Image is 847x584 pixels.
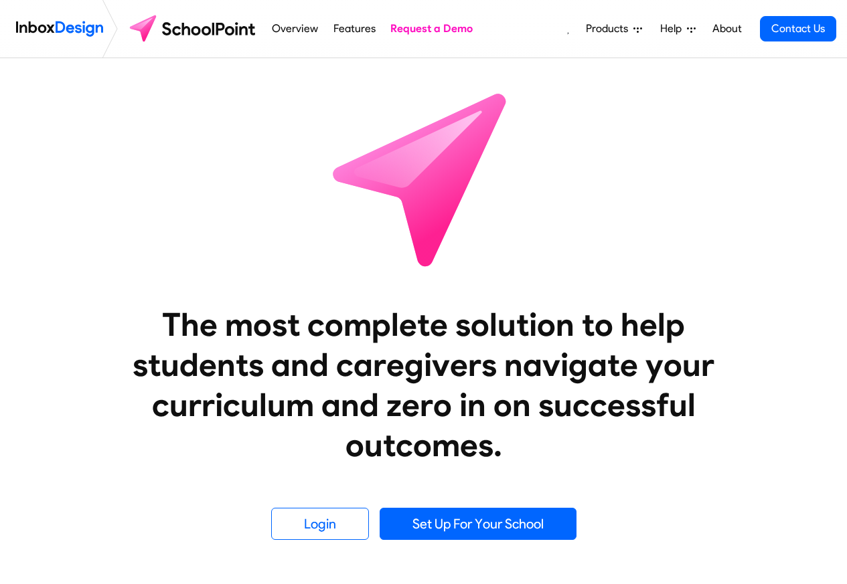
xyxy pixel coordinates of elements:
[329,15,379,42] a: Features
[123,13,264,45] img: schoolpoint logo
[586,21,633,37] span: Products
[387,15,477,42] a: Request a Demo
[106,304,742,465] heading: The most complete solution to help students and caregivers navigate your curriculum and zero in o...
[380,508,576,540] a: Set Up For Your School
[708,15,745,42] a: About
[660,21,687,37] span: Help
[303,58,544,299] img: icon_schoolpoint.svg
[268,15,322,42] a: Overview
[760,16,836,41] a: Contact Us
[581,15,647,42] a: Products
[655,15,701,42] a: Help
[271,508,369,540] a: Login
